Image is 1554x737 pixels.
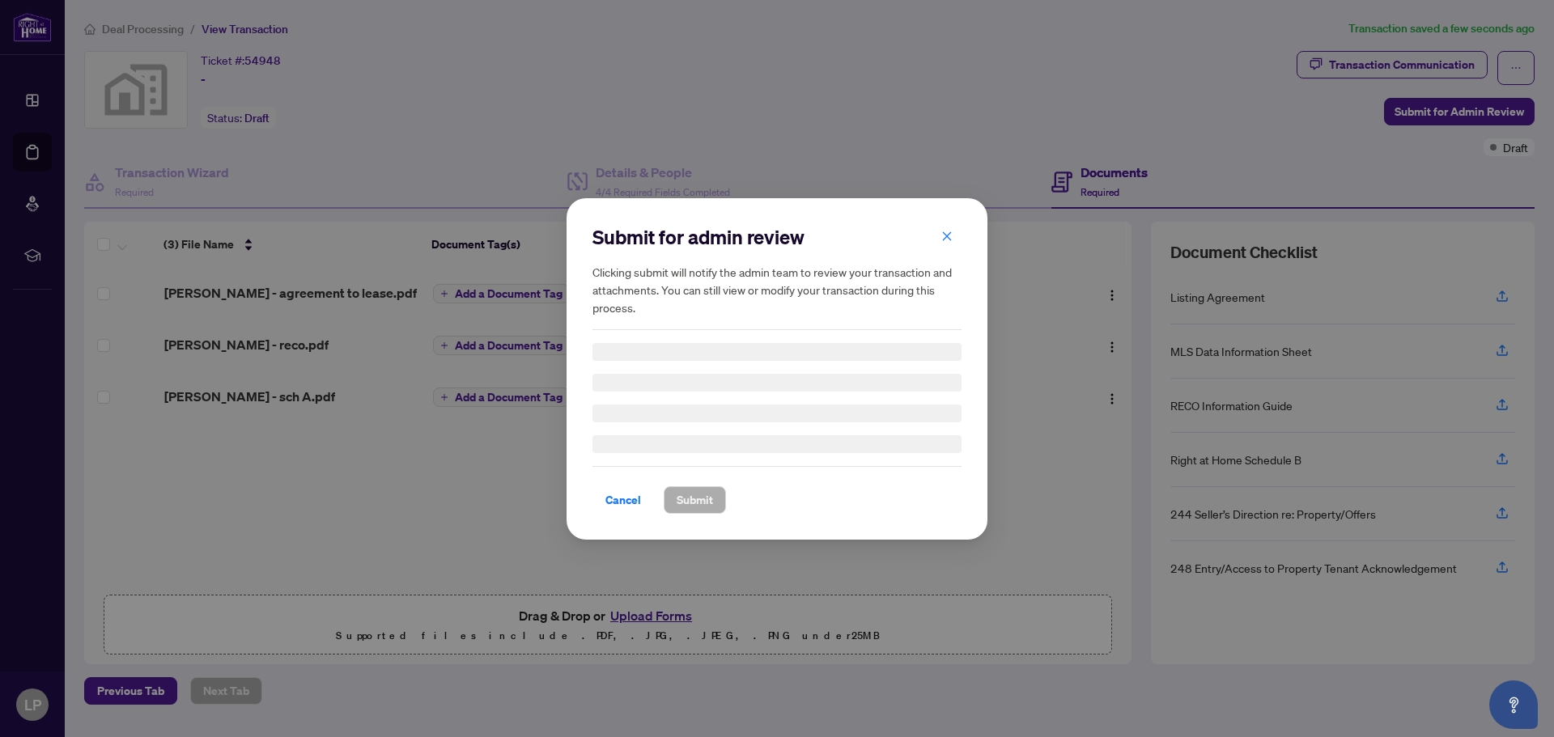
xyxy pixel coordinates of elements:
[592,486,654,514] button: Cancel
[664,486,726,514] button: Submit
[941,230,953,241] span: close
[592,224,962,250] h2: Submit for admin review
[605,487,641,513] span: Cancel
[1489,680,1538,729] button: Open asap
[592,263,962,316] h5: Clicking submit will notify the admin team to review your transaction and attachments. You can st...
